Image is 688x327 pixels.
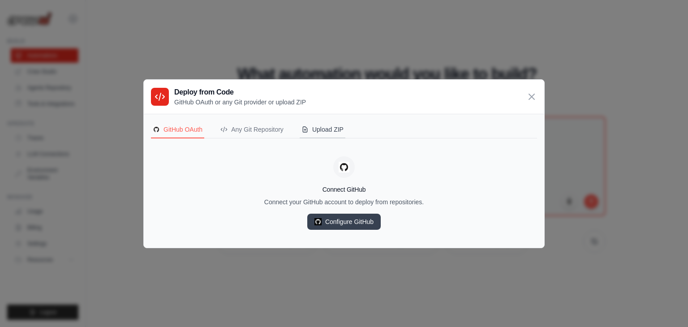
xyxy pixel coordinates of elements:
p: GitHub OAuth or any Git provider or upload ZIP [174,98,306,107]
h4: Connect GitHub [151,185,537,194]
button: Any Git Repository [219,121,285,138]
button: Upload ZIP [300,121,345,138]
div: Upload ZIP [301,125,344,134]
img: GitHub [339,162,349,172]
div: Any Git Repository [220,125,284,134]
div: GitHub OAuth [153,125,202,134]
img: GitHub [153,126,160,133]
nav: Deployment Source [151,121,537,138]
img: GitHub [314,218,322,225]
h3: Deploy from Code [174,87,306,98]
button: GitHubGitHub OAuth [151,121,204,138]
a: Configure GitHub [307,214,381,230]
p: Connect your GitHub account to deploy from repositories. [151,198,537,207]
